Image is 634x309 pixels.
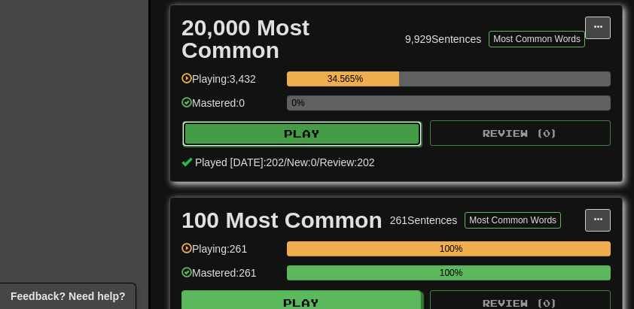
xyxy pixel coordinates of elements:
[465,212,561,229] button: Most Common Words
[317,156,320,168] span: /
[181,95,279,120] div: Mastered: 0
[181,71,279,96] div: Playing: 3,432
[405,32,481,47] div: 9,929 Sentences
[287,156,317,168] span: New: 0
[291,241,611,256] div: 100%
[195,156,284,168] span: Played [DATE]: 202
[181,209,383,232] div: 100 Most Common
[430,120,611,146] button: Review (0)
[181,17,398,62] div: 20,000 Most Common
[182,121,422,147] button: Play
[291,71,398,86] div: 34.565%
[390,213,458,228] div: 261 Sentences
[291,265,611,280] div: 100%
[181,241,279,266] div: Playing: 261
[11,289,125,304] span: Open feedback widget
[319,156,374,168] span: Review: 202
[489,31,585,47] button: Most Common Words
[284,156,287,168] span: /
[181,265,279,290] div: Mastered: 261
